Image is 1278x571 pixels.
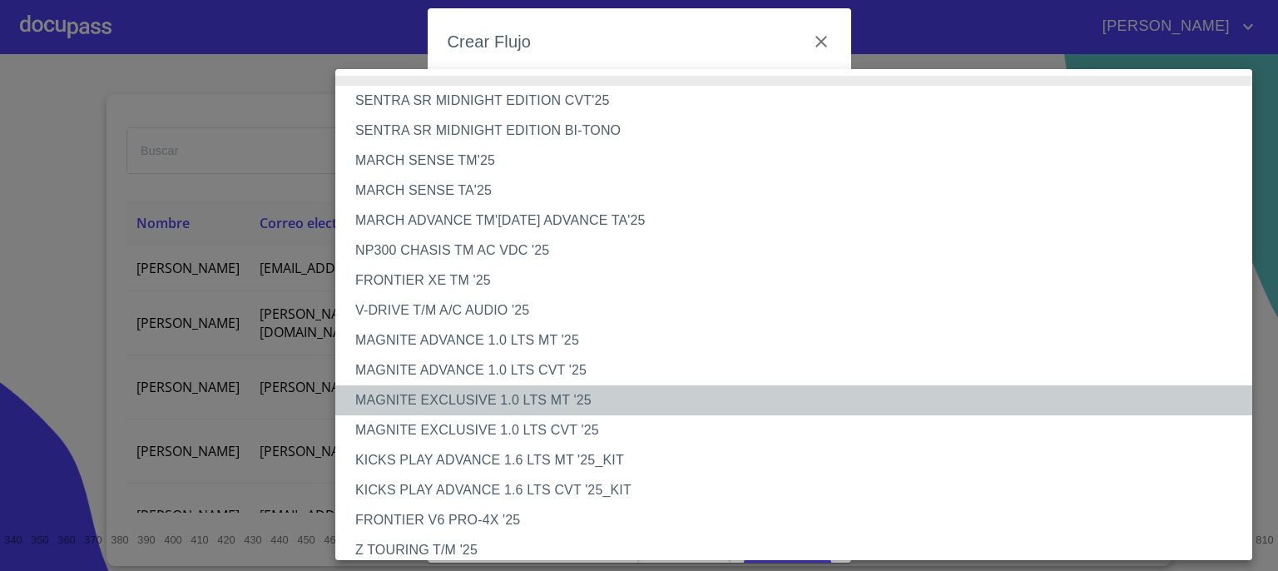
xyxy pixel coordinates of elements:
[335,415,1265,445] li: MAGNITE EXCLUSIVE 1.0 LTS CVT '25
[335,505,1265,535] li: FRONTIER V6 PRO-4X '25
[335,146,1265,176] li: MARCH SENSE TM'25
[335,206,1265,236] li: MARCH ADVANCE TM'[DATE] ADVANCE TA'25
[335,475,1265,505] li: KICKS PLAY ADVANCE 1.6 LTS CVT '25_KIT
[335,266,1265,295] li: FRONTIER XE TM '25
[335,176,1265,206] li: MARCH SENSE TA'25
[335,86,1265,116] li: SENTRA SR MIDNIGHT EDITION CVT'25
[335,295,1265,325] li: V-DRIVE T/M A/C AUDIO '25
[335,325,1265,355] li: MAGNITE ADVANCE 1.0 LTS MT '25
[335,355,1265,385] li: MAGNITE ADVANCE 1.0 LTS CVT '25
[335,116,1265,146] li: SENTRA SR MIDNIGHT EDITION BI-TONO
[335,236,1265,266] li: NP300 CHASIS TM AC VDC '25
[335,535,1265,565] li: Z TOURING T/M '25
[335,445,1265,475] li: KICKS PLAY ADVANCE 1.6 LTS MT '25_KIT
[335,385,1265,415] li: MAGNITE EXCLUSIVE 1.0 LTS MT '25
